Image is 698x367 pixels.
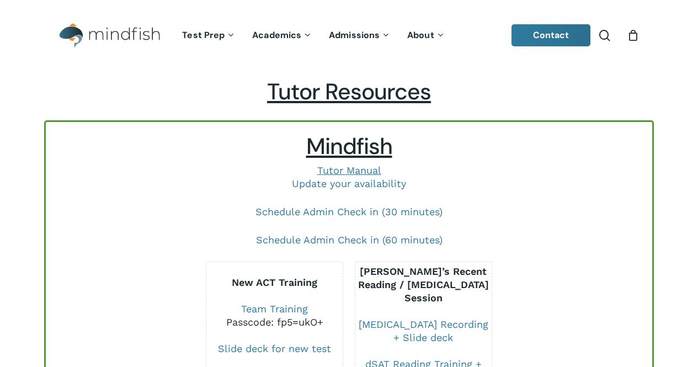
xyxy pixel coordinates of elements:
b: New ACT Training [232,276,317,288]
a: Admissions [321,31,399,40]
a: Cart [627,29,639,41]
a: About [399,31,454,40]
a: [MEDICAL_DATA] Recording + Slide deck [359,318,488,343]
nav: Main Menu [174,15,453,56]
a: Schedule Admin Check in (60 minutes) [256,234,443,246]
a: Tutor Manual [317,164,381,176]
span: Test Prep [182,29,225,41]
div: Passcode: fp5=ukO+ [206,316,342,329]
a: Contact [511,24,591,46]
a: Team Training [241,303,308,315]
a: Slide deck for new test [218,343,331,354]
header: Main Menu [44,15,654,56]
span: Admissions [329,29,380,41]
iframe: Chatbot [625,294,683,352]
span: Academics [252,29,301,41]
a: Test Prep [174,31,244,40]
span: Tutor Resources [267,77,431,107]
span: Mindfish [306,132,392,161]
a: Update your availability [292,178,406,189]
a: Academics [244,31,321,40]
a: Schedule Admin Check in (30 minutes) [255,206,443,217]
span: About [407,29,434,41]
b: [PERSON_NAME]’s Recent Reading / [MEDICAL_DATA] Session [358,265,489,304]
span: Contact [533,29,569,41]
